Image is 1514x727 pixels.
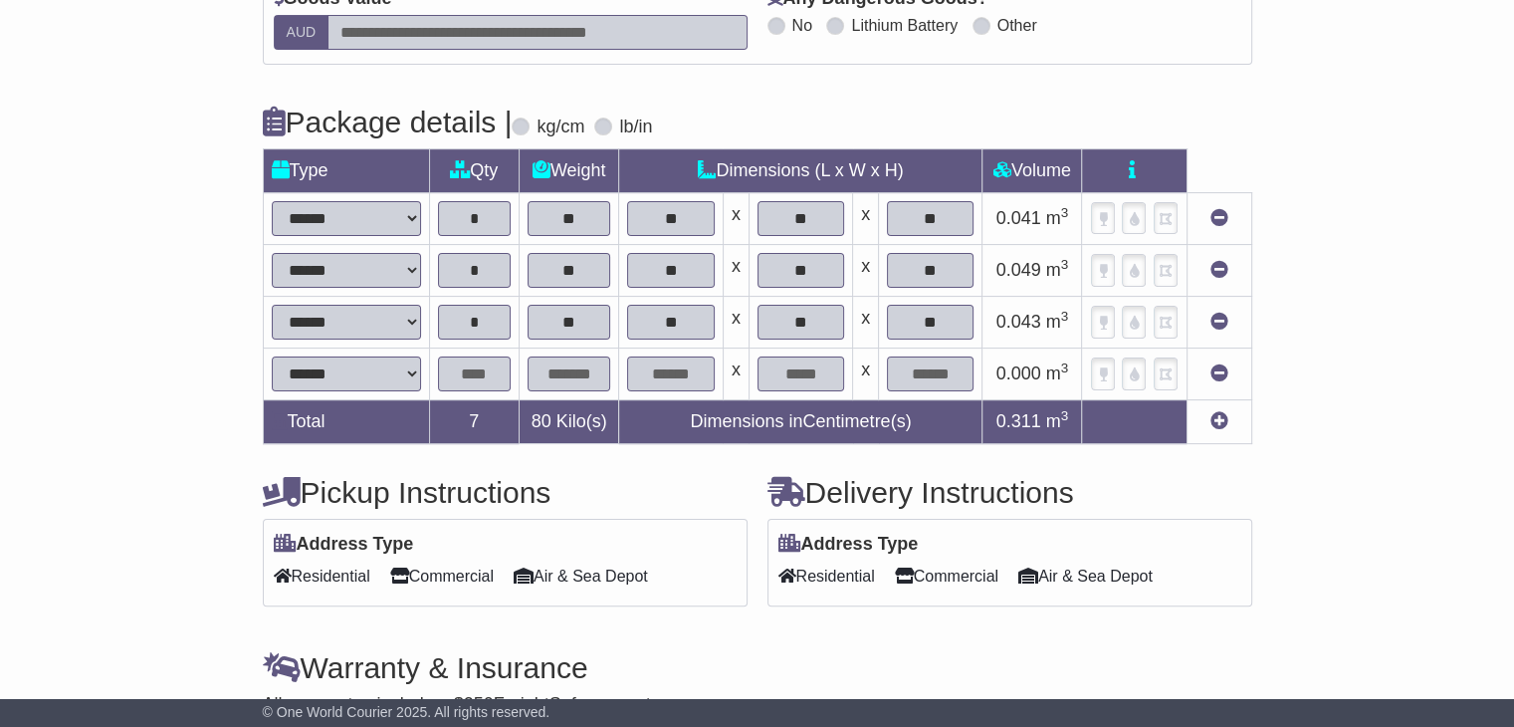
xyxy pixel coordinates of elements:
[1210,363,1228,383] a: Remove this item
[853,349,879,400] td: x
[723,245,749,297] td: x
[851,16,958,35] label: Lithium Battery
[514,561,648,592] span: Air & Sea Depot
[723,349,749,400] td: x
[1046,312,1069,332] span: m
[1046,363,1069,383] span: m
[853,193,879,245] td: x
[792,16,812,35] label: No
[537,117,584,138] label: kg/cm
[778,534,919,556] label: Address Type
[429,400,519,444] td: 7
[274,534,414,556] label: Address Type
[274,15,329,50] label: AUD
[996,363,1041,383] span: 0.000
[996,208,1041,228] span: 0.041
[1210,208,1228,228] a: Remove this item
[1046,260,1069,280] span: m
[519,149,619,193] td: Weight
[723,297,749,349] td: x
[263,400,429,444] td: Total
[619,149,982,193] td: Dimensions (L x W x H)
[263,149,429,193] td: Type
[1061,361,1069,375] sup: 3
[532,411,551,431] span: 80
[263,476,748,509] h4: Pickup Instructions
[996,312,1041,332] span: 0.043
[263,651,1252,684] h4: Warranty & Insurance
[274,561,370,592] span: Residential
[263,694,1252,716] div: All our quotes include a $ FreightSafe warranty.
[853,297,879,349] td: x
[263,704,550,720] span: © One World Courier 2025. All rights reserved.
[1046,411,1069,431] span: m
[997,16,1037,35] label: Other
[263,106,513,138] h4: Package details |
[619,117,652,138] label: lb/in
[1061,309,1069,324] sup: 3
[1061,205,1069,220] sup: 3
[619,400,982,444] td: Dimensions in Centimetre(s)
[390,561,494,592] span: Commercial
[519,400,619,444] td: Kilo(s)
[778,561,875,592] span: Residential
[1210,312,1228,332] a: Remove this item
[723,193,749,245] td: x
[767,476,1252,509] h4: Delivery Instructions
[429,149,519,193] td: Qty
[1061,408,1069,423] sup: 3
[1210,260,1228,280] a: Remove this item
[1018,561,1153,592] span: Air & Sea Depot
[895,561,998,592] span: Commercial
[1210,411,1228,431] a: Add new item
[982,149,1082,193] td: Volume
[853,245,879,297] td: x
[1061,257,1069,272] sup: 3
[996,411,1041,431] span: 0.311
[464,694,494,714] span: 250
[1046,208,1069,228] span: m
[996,260,1041,280] span: 0.049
